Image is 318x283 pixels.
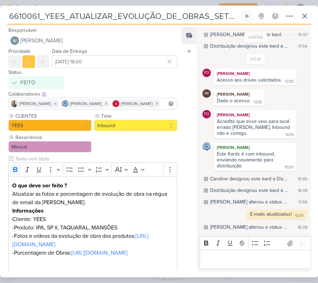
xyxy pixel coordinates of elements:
[12,232,173,249] p: -Fotos e vídeos da evolução de obra dos produtos:
[12,249,173,257] p: -Porcentagem de Obras:
[71,249,127,256] a: [URL][DOMAIN_NAME]
[70,101,102,107] span: [PERSON_NAME]
[12,223,173,232] p: -Produto: IPA, SP II, TAQUARAL, MANSÕES
[202,89,211,98] div: Isabella Machado Guimarães
[112,100,119,107] img: Alessandra Gomes
[298,43,307,49] div: 17:54
[8,163,177,176] div: Editor toolbar
[8,48,30,54] label: Prioridade
[200,236,311,250] div: Editor toolbar
[204,112,209,116] p: FO
[15,112,91,120] label: CLIENTES
[52,48,87,54] label: Data de Entrega
[101,112,177,120] label: Time
[285,79,293,84] div: 13:35
[11,36,19,45] img: Mariana Amorim
[210,187,288,194] div: Distribuição designou este kard a Mariana
[210,31,281,38] div: Isabella criou este kard
[298,199,307,205] div: 17:55
[210,198,288,206] div: Mariana alterou o status para "EM ANDAMENTO"
[217,151,276,169] div: Este Kardz é com inbound, enviando novamente para distribuição
[204,33,208,37] div: Este log é visível à todos no kard
[12,182,67,189] strong: O que deve ser feito ?
[295,213,303,219] div: 18:39
[210,175,288,182] div: Caroline designou este kard a Distribuição
[285,165,293,170] div: 15:05
[217,118,291,136] div: Acredito que esse veio para local errado [PERSON_NAME], Inbound não é comigo.
[204,44,208,48] div: Este log é visível à todos no kard
[205,92,209,96] p: IM
[8,69,22,75] label: Status
[215,91,263,98] div: [PERSON_NAME]
[8,90,177,98] div: Colaboradores
[8,120,91,131] button: YEES
[8,34,177,47] button: [PERSON_NAME]
[62,100,69,107] img: Caroline Traven De Andrade
[20,36,63,45] span: [PERSON_NAME]
[215,70,295,77] div: [PERSON_NAME]
[204,177,208,181] div: Este log é visível à todos no kard
[19,101,51,107] span: [PERSON_NAME]
[8,176,177,271] div: Editor editing area: main
[244,13,250,19] div: Ligar relógio
[202,110,211,118] div: Fabio Oliveira
[11,100,18,107] img: Iara Santos
[12,190,173,207] p: Atualizar as fotos e porcentagem de evolução de obra na régua de email da [PERSON_NAME].
[204,71,209,75] p: FO
[52,55,177,68] input: Select a date
[210,42,288,50] div: Distribuição designou este kard a Fabio
[8,27,36,33] label: Responsável
[204,225,208,229] div: Este log é visível à todos no kard
[163,99,175,108] input: Buscar
[202,143,211,151] img: Caroline Traven De Andrade
[121,101,153,107] span: [PERSON_NAME]
[204,200,208,204] div: Este log é visível à todos no kard
[215,144,295,151] div: [PERSON_NAME]
[12,207,44,214] strong: Informações
[94,120,177,131] button: Inbound
[250,211,292,217] div: E-mails atualizados!
[254,99,262,105] div: 13:35
[8,76,64,89] button: FEITO
[14,155,177,163] input: Texto sem título
[210,223,288,231] div: Mariana alterou o status para "FEITO"
[217,98,250,104] div: Dado o acesso.
[298,176,307,182] div: 15:05
[7,10,240,22] input: Kard Sem Título
[298,187,307,194] div: 16:39
[8,141,91,152] button: Mensal
[298,224,307,230] div: 18:39
[215,111,295,118] div: [PERSON_NAME]
[15,134,91,141] label: Recorrência
[298,32,307,38] div: 15:57
[200,250,311,269] div: Editor editing area: main
[20,78,35,87] div: FEITO
[217,77,282,83] div: Acesso aos drives solicitados.
[285,132,293,138] div: 14:55
[202,69,211,77] div: Fabio Oliveira
[12,215,173,223] p: Cliente: YEES
[204,188,208,193] div: Este log é visível à todos no kard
